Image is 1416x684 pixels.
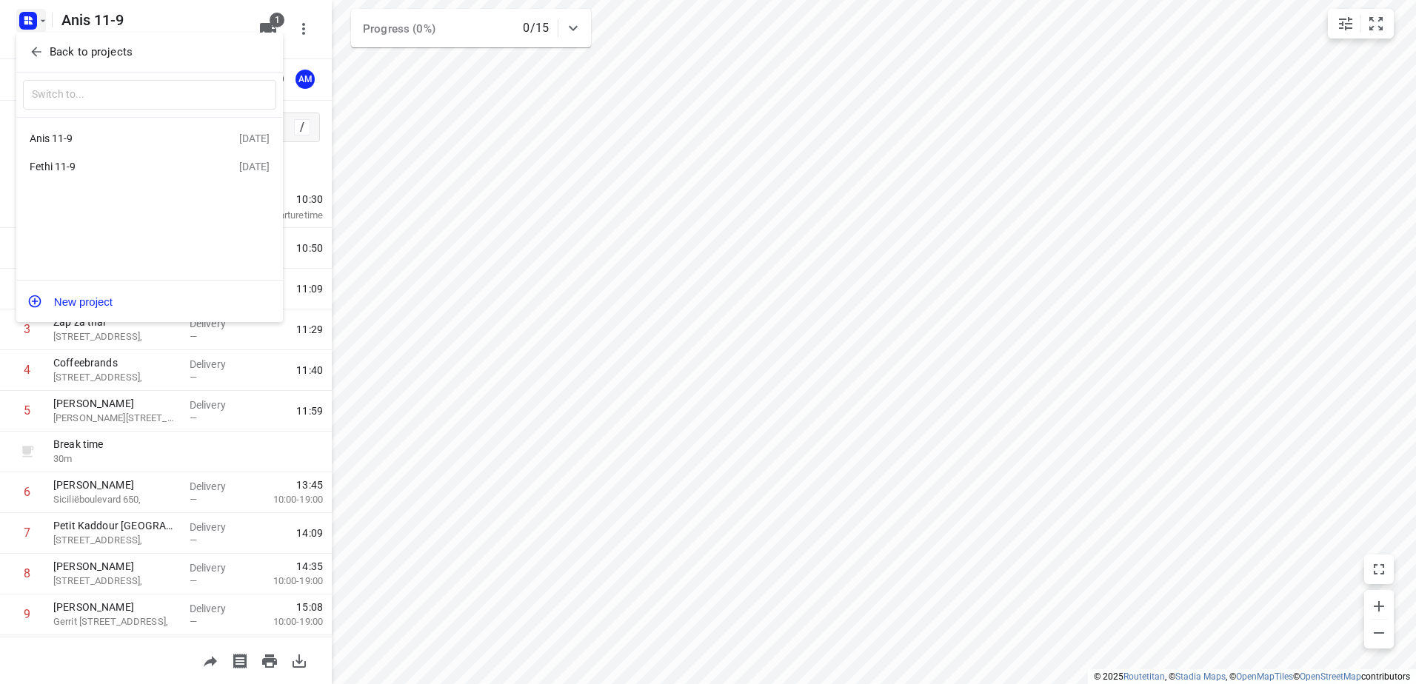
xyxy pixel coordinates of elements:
div: Anis 11-9[DATE] [16,124,283,152]
p: Back to projects [50,44,133,61]
button: New project [16,286,283,316]
div: Anis 11-9 [30,133,200,144]
div: Fethi 11-9 [30,161,200,172]
div: [DATE] [239,133,270,144]
button: Back to projects [23,40,276,64]
div: [DATE] [239,161,270,172]
div: Fethi 11-9[DATE] [16,152,283,181]
input: Switch to... [23,80,276,110]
